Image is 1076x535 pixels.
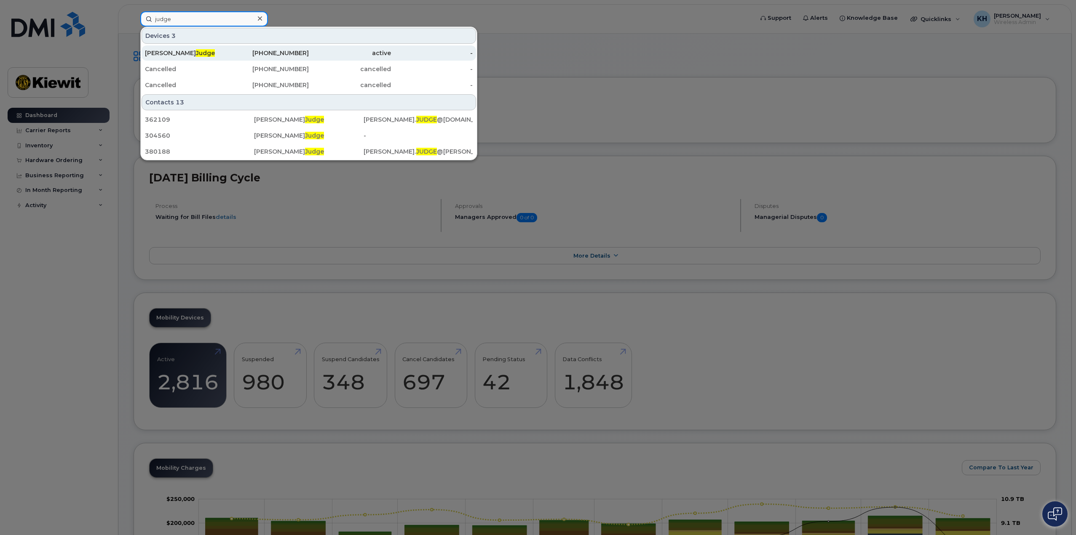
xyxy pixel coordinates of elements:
[145,49,227,57] div: [PERSON_NAME]
[145,147,254,156] div: 380188
[254,115,363,124] div: [PERSON_NAME]
[196,49,215,57] span: Judge
[145,65,227,73] div: Cancelled
[142,144,476,159] a: 380188[PERSON_NAME]Judge[PERSON_NAME].JUDGE@[PERSON_NAME][DOMAIN_NAME]
[391,81,473,89] div: -
[142,112,476,127] a: 362109[PERSON_NAME]Judge[PERSON_NAME].JUDGE@[DOMAIN_NAME]
[145,81,227,89] div: Cancelled
[309,65,391,73] div: cancelled
[142,45,476,61] a: [PERSON_NAME]Judge[PHONE_NUMBER]active-
[416,116,437,123] span: JUDGE
[309,49,391,57] div: active
[305,148,324,155] span: Judge
[254,147,363,156] div: [PERSON_NAME]
[145,131,254,140] div: 304560
[254,131,363,140] div: [PERSON_NAME]
[142,77,476,93] a: Cancelled[PHONE_NUMBER]cancelled-
[176,98,184,106] span: 13
[391,49,473,57] div: -
[305,132,324,139] span: Judge
[364,147,473,156] div: [PERSON_NAME]. @[PERSON_NAME][DOMAIN_NAME]
[227,65,309,73] div: [PHONE_NUMBER]
[142,128,476,143] a: 304560[PERSON_NAME]Judge-
[305,116,324,123] span: Judge
[227,49,309,57] div: [PHONE_NUMBER]
[142,94,476,110] div: Contacts
[364,131,473,140] div: -
[227,81,309,89] div: [PHONE_NUMBER]
[1048,507,1062,521] img: Open chat
[309,81,391,89] div: cancelled
[145,115,254,124] div: 362109
[142,28,476,44] div: Devices
[171,32,176,40] span: 3
[142,61,476,77] a: Cancelled[PHONE_NUMBER]cancelled-
[391,65,473,73] div: -
[416,148,437,155] span: JUDGE
[364,115,473,124] div: [PERSON_NAME]. @[DOMAIN_NAME]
